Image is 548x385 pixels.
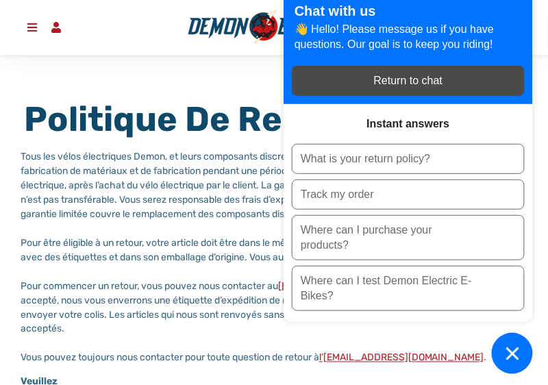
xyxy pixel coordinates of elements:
[278,280,439,292] a: [EMAIL_ADDRESS][DOMAIN_NAME]
[21,149,527,365] p: Tous les vélos électriques Demon, et leurs composants discrets couverts, sont protégés contre tou...
[183,10,365,45] img: Logo de Demon Electric
[21,99,527,140] h1: Politique de remboursement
